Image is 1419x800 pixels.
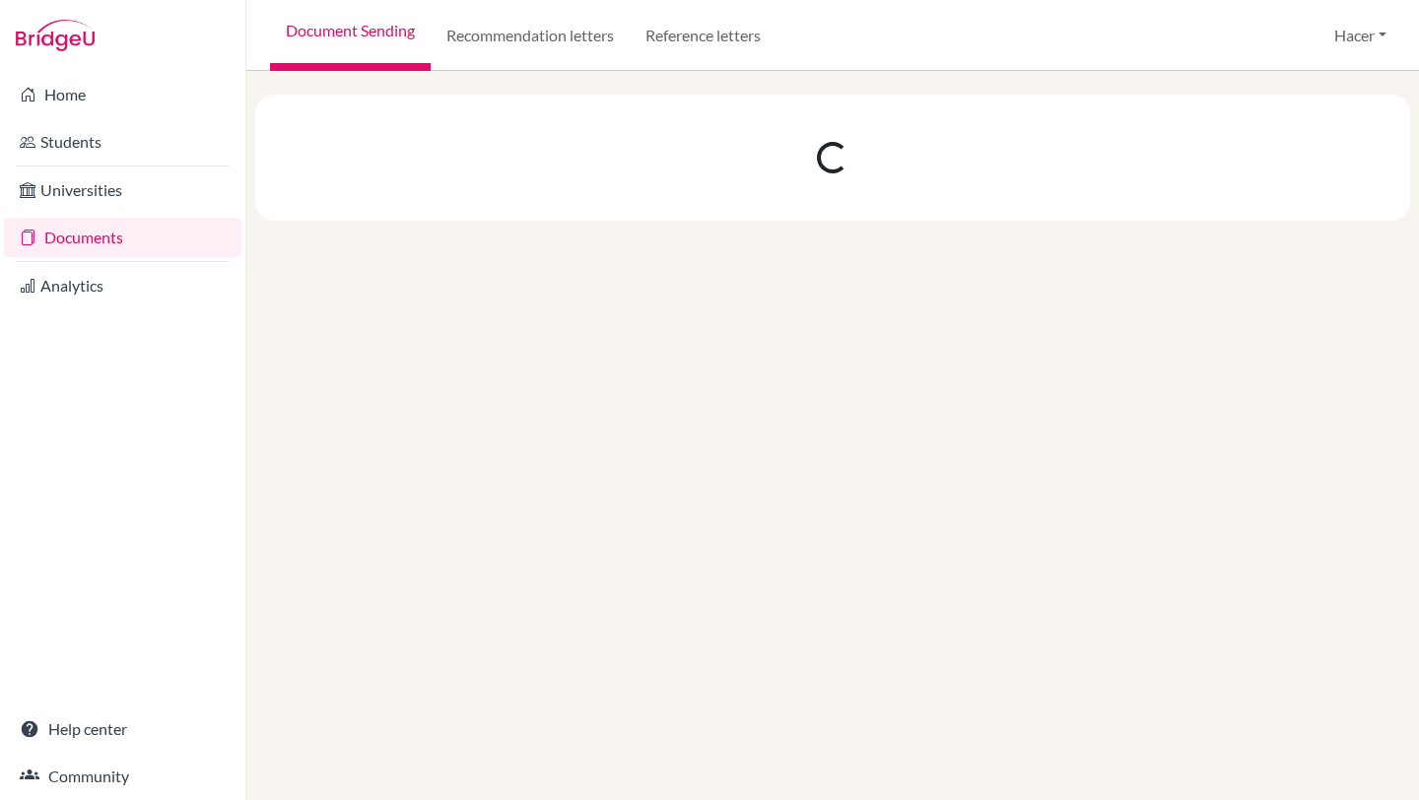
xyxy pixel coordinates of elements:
[4,757,241,796] a: Community
[4,170,241,210] a: Universities
[4,75,241,114] a: Home
[4,266,241,305] a: Analytics
[4,218,241,257] a: Documents
[4,709,241,749] a: Help center
[1325,17,1395,54] button: Hacer
[4,122,241,162] a: Students
[16,20,95,51] img: Bridge-U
